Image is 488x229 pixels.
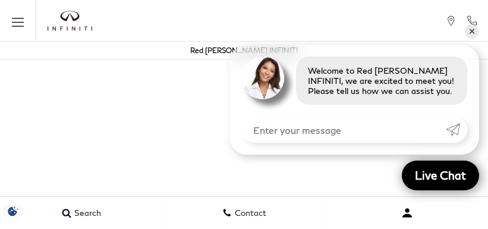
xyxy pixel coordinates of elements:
img: INFINITI [48,11,92,31]
a: Submit [446,117,467,143]
button: Open user profile menu [326,198,488,228]
a: infiniti [48,11,92,31]
span: Search [71,208,101,218]
span: Contact [232,208,266,218]
a: Live Chat [402,161,479,190]
a: Red [PERSON_NAME] INFINITI [190,46,298,55]
img: Agent profile photo [241,57,284,99]
span: Live Chat [409,168,472,183]
input: Enter your message [241,117,446,143]
div: Welcome to Red [PERSON_NAME] INFINITI, we are excited to meet you! Please tell us how we can assi... [296,57,467,105]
